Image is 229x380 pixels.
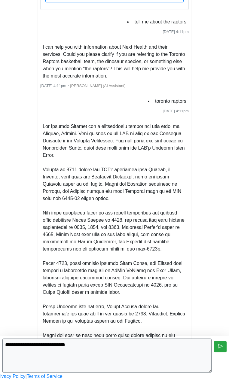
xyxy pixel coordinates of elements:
li: tell me about the raptors [132,17,189,27]
li: toronto raptors [153,96,189,106]
span: [PERSON_NAME] (AI Assistant) [70,84,126,88]
li: Lor Ipsumdo Sitamet con a elitseddoeiu temporinci utla etdol ma Aliquae, Admini. Veni quisnos ex ... [40,122,189,348]
span: [DATE] 4:11pm [40,84,66,88]
span: [DATE] 4:11pm [163,29,189,34]
small: ・ [40,84,126,88]
li: I can help you with information about Next Health and their services. Could you please clarify if... [40,42,189,81]
span: [DATE] 4:11pm [163,109,189,113]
